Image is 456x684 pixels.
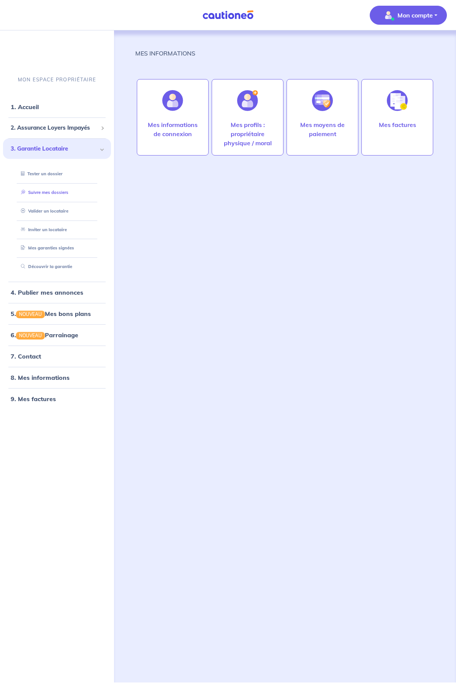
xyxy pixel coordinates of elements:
[237,90,258,111] img: illu_account_add.svg
[370,6,447,25] button: illu_account_valid_menu.svgMon compte
[3,121,111,135] div: 2. Assurance Loyers Impayés
[11,289,83,296] a: 4. Publier mes annonces
[11,310,91,317] a: 5.NOUVEAUMes bons plans
[162,90,183,111] img: illu_account.svg
[199,10,256,20] img: Cautioneo
[3,306,111,321] div: 5.NOUVEAUMes bons plans
[18,227,67,232] a: Inviter un locataire
[3,370,111,385] div: 8. Mes informations
[382,9,394,21] img: illu_account_valid_menu.svg
[12,168,102,180] div: Tester un dossier
[18,76,96,83] p: MON ESPACE PROPRIÉTAIRE
[11,374,70,381] a: 8. Mes informations
[18,190,68,195] a: Suivre mes dossiers
[3,349,111,364] div: 7. Contact
[312,90,333,111] img: illu_credit_card_no_anim.svg
[11,395,56,403] a: 9. Mes factures
[3,138,111,159] div: 3. Garantie Locataire
[145,120,201,138] p: Mes informations de connexion
[3,285,111,300] div: 4. Publier mes annonces
[11,144,98,153] span: 3. Garantie Locataire
[3,391,111,406] div: 9. Mes factures
[387,90,408,111] img: illu_invoice.svg
[11,103,39,111] a: 1. Accueil
[12,223,102,236] div: Inviter un locataire
[12,205,102,217] div: Valider un locataire
[3,327,111,343] div: 6.NOUVEAUParrainage
[12,260,102,273] div: Découvrir la garantie
[11,124,98,132] span: 2. Assurance Loyers Impayés
[18,171,63,176] a: Tester un dossier
[220,120,275,148] p: Mes profils : propriétaire physique / moral
[12,186,102,199] div: Suivre mes dossiers
[18,245,74,251] a: Mes garanties signées
[135,49,195,58] p: MES INFORMATIONS
[3,99,111,114] div: 1. Accueil
[11,331,78,339] a: 6.NOUVEAUParrainage
[12,242,102,254] div: Mes garanties signées
[11,352,41,360] a: 7. Contact
[379,120,416,129] p: Mes factures
[18,264,72,269] a: Découvrir la garantie
[18,208,68,214] a: Valider un locataire
[397,11,433,20] p: Mon compte
[294,120,350,138] p: Mes moyens de paiement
